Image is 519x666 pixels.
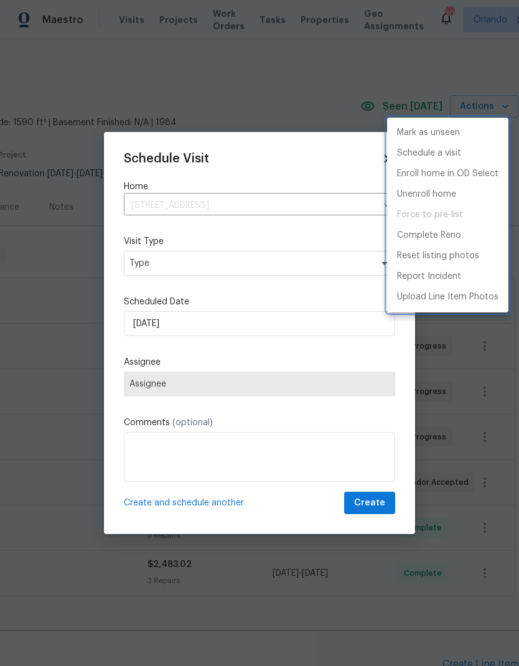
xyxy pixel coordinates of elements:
[397,250,479,263] p: Reset listing photos
[397,291,498,304] p: Upload Line Item Photos
[397,188,456,201] p: Unenroll home
[397,270,461,283] p: Report Incident
[397,229,461,242] p: Complete Reno
[397,147,461,160] p: Schedule a visit
[387,205,508,225] span: Setup visit must be completed before moving home to pre-list
[397,126,460,139] p: Mark as unseen
[397,167,498,181] p: Enroll home in OD Select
